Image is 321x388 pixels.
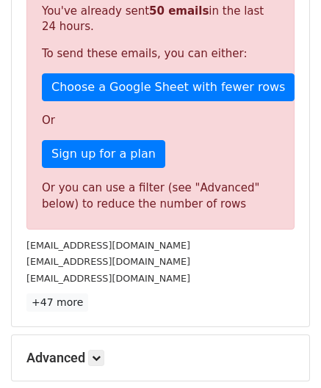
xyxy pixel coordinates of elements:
[26,256,190,267] small: [EMAIL_ADDRESS][DOMAIN_NAME]
[42,73,295,101] a: Choose a Google Sheet with fewer rows
[149,4,209,18] strong: 50 emails
[26,293,88,312] a: +47 more
[26,273,190,284] small: [EMAIL_ADDRESS][DOMAIN_NAME]
[42,180,279,213] div: Or you can use a filter (see "Advanced" below) to reduce the number of rows
[26,350,295,366] h5: Advanced
[42,46,279,62] p: To send these emails, you can either:
[26,240,190,251] small: [EMAIL_ADDRESS][DOMAIN_NAME]
[42,113,279,128] p: Or
[42,140,165,168] a: Sign up for a plan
